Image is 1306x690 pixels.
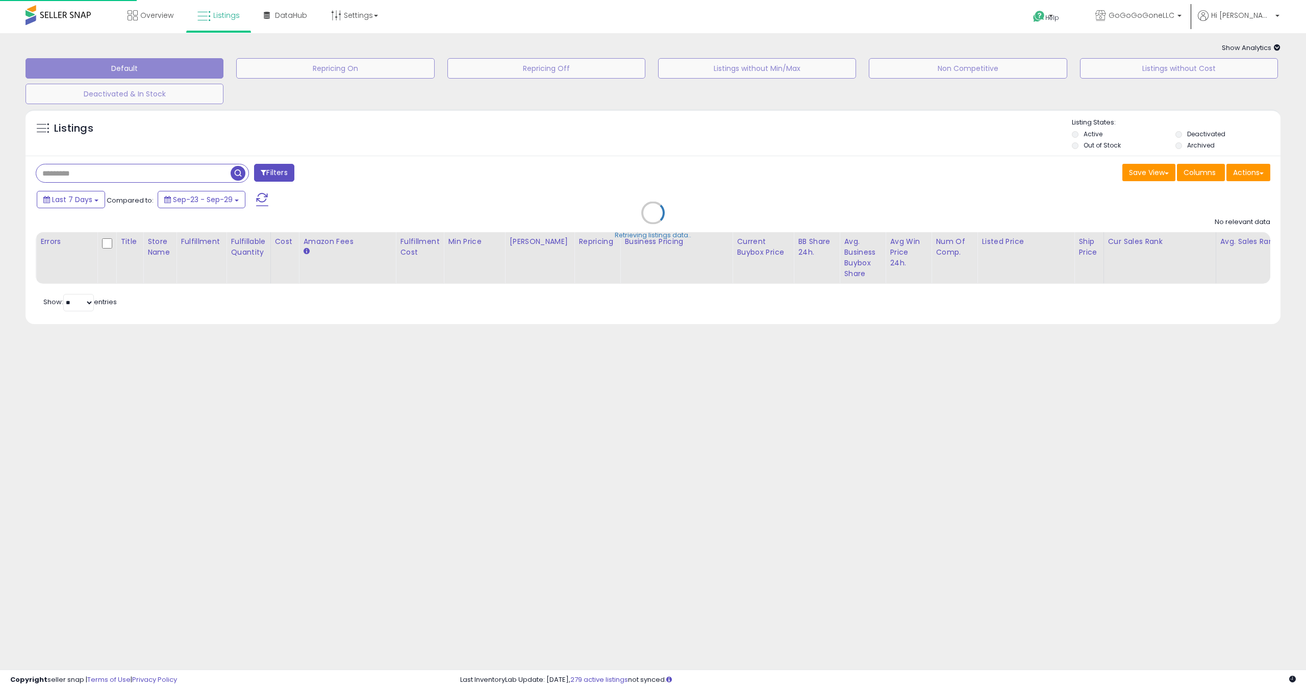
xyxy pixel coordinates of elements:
[140,10,173,20] span: Overview
[615,231,691,240] div: Retrieving listings data..
[1198,10,1279,33] a: Hi [PERSON_NAME]
[213,10,240,20] span: Listings
[275,10,307,20] span: DataHub
[236,58,434,79] button: Repricing On
[1080,58,1278,79] button: Listings without Cost
[658,58,856,79] button: Listings without Min/Max
[26,84,223,104] button: Deactivated & In Stock
[869,58,1067,79] button: Non Competitive
[1033,10,1045,23] i: Get Help
[1025,3,1079,33] a: Help
[447,58,645,79] button: Repricing Off
[1211,10,1272,20] span: Hi [PERSON_NAME]
[26,58,223,79] button: Default
[1045,13,1059,22] span: Help
[1109,10,1174,20] span: GoGoGoGoneLLC
[1222,43,1280,53] span: Show Analytics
